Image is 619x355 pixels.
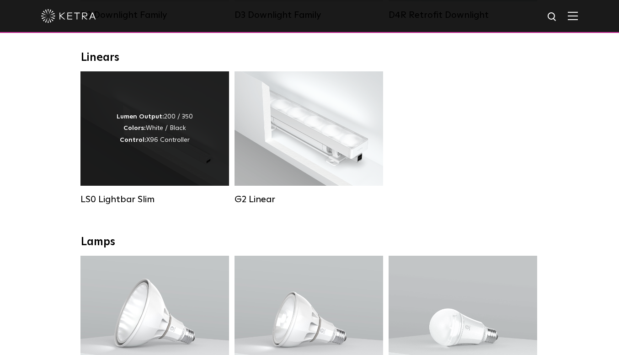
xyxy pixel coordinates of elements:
[81,236,538,249] div: Lamps
[123,125,146,131] strong: Colors:
[117,113,164,120] strong: Lumen Output:
[568,11,578,20] img: Hamburger%20Nav.svg
[547,11,558,23] img: search icon
[235,71,383,205] a: G2 Linear Lumen Output:400 / 700 / 1000Colors:WhiteBeam Angles:Flood / [GEOGRAPHIC_DATA] / Narrow...
[235,194,383,205] div: G2 Linear
[41,9,96,23] img: ketra-logo-2019-white
[80,71,229,205] a: LS0 Lightbar Slim Lumen Output:200 / 350Colors:White / BlackControl:X96 Controller
[117,111,193,146] div: 200 / 350 White / Black X96 Controller
[80,194,229,205] div: LS0 Lightbar Slim
[81,51,538,65] div: Linears
[120,137,146,143] strong: Control:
